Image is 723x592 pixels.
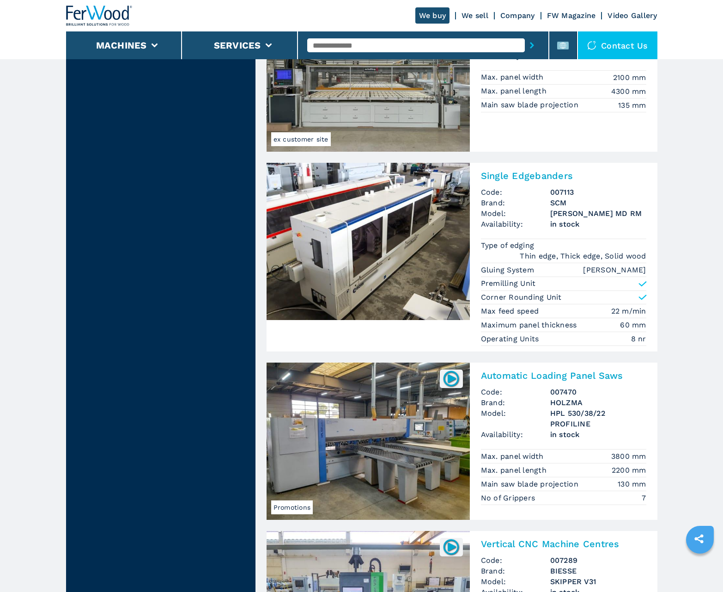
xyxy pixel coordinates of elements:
[550,408,646,429] h3: HPL 530/38/22 PROFILINE
[481,187,550,197] span: Code:
[550,208,646,219] h3: [PERSON_NAME] MD RM
[462,11,488,20] a: We sell
[271,500,313,514] span: Promotions
[481,265,537,275] p: Gluing System
[642,493,646,503] em: 7
[481,170,646,181] h2: Single Edgebanders
[267,163,470,320] img: Single Edgebanders SCM STEFANI MD RM
[481,387,550,397] span: Code:
[631,333,646,344] em: 8 nr
[684,550,716,585] iframe: Chat
[550,555,646,566] h3: 007289
[481,72,546,82] p: Max. panel width
[550,197,646,208] h3: SCM
[550,387,646,397] h3: 007470
[481,208,550,219] span: Model:
[550,429,646,440] span: in stock
[500,11,535,20] a: Company
[611,451,646,462] em: 3800 mm
[547,11,596,20] a: FW Magazine
[481,538,646,549] h2: Vertical CNC Machine Centres
[620,320,646,330] em: 60 mm
[550,566,646,576] h3: BIESSE
[481,408,550,429] span: Model:
[608,11,657,20] a: Video Gallery
[481,566,550,576] span: Brand:
[442,538,460,556] img: 007289
[481,278,536,289] p: Premilling Unit
[481,219,550,229] span: Availability:
[481,86,549,96] p: Max. panel length
[481,240,537,251] p: Type of edging
[481,292,562,302] p: Corner Rounding Unit
[618,100,646,111] em: 135 mm
[550,397,646,408] h3: HOLZMA
[611,306,646,316] em: 22 m/min
[687,527,711,550] a: sharethis
[525,35,539,56] button: submit-button
[611,86,646,97] em: 4300 mm
[481,465,549,475] p: Max. panel length
[550,219,646,229] span: in stock
[415,7,450,24] a: We buy
[214,40,261,51] button: Services
[481,451,546,462] p: Max. panel width
[481,370,646,381] h2: Automatic Loading Panel Saws
[613,72,646,83] em: 2100 mm
[96,40,147,51] button: Machines
[583,265,646,275] em: [PERSON_NAME]
[520,251,646,261] em: Thin edge, Thick edge, Solid wood
[267,363,657,520] a: Automatic Loading Panel Saws HOLZMA HPL 530/38/22 PROFILINEPromotions007470Automatic Loading Pane...
[550,187,646,197] h3: 007113
[481,397,550,408] span: Brand:
[578,31,657,59] div: Contact us
[267,163,657,351] a: Single Edgebanders SCM STEFANI MD RMSingle EdgebandersCode:007113Brand:SCMModel:[PERSON_NAME] MD ...
[481,320,579,330] p: Maximum panel thickness
[481,429,550,440] span: Availability:
[267,363,470,520] img: Automatic Loading Panel Saws HOLZMA HPL 530/38/22 PROFILINE
[618,479,646,489] em: 130 mm
[612,465,646,475] em: 2200 mm
[587,41,596,50] img: Contact us
[481,306,541,316] p: Max feed speed
[481,334,541,344] p: Operating Units
[481,576,550,587] span: Model:
[481,493,538,503] p: No of Grippers
[481,197,550,208] span: Brand:
[66,6,133,26] img: Ferwood
[481,555,550,566] span: Code:
[442,370,460,388] img: 007470
[481,100,581,110] p: Main saw blade projection
[550,576,646,587] h3: SKIPPER V31
[481,479,581,489] p: Main saw blade projection
[271,132,331,146] span: ex customer site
